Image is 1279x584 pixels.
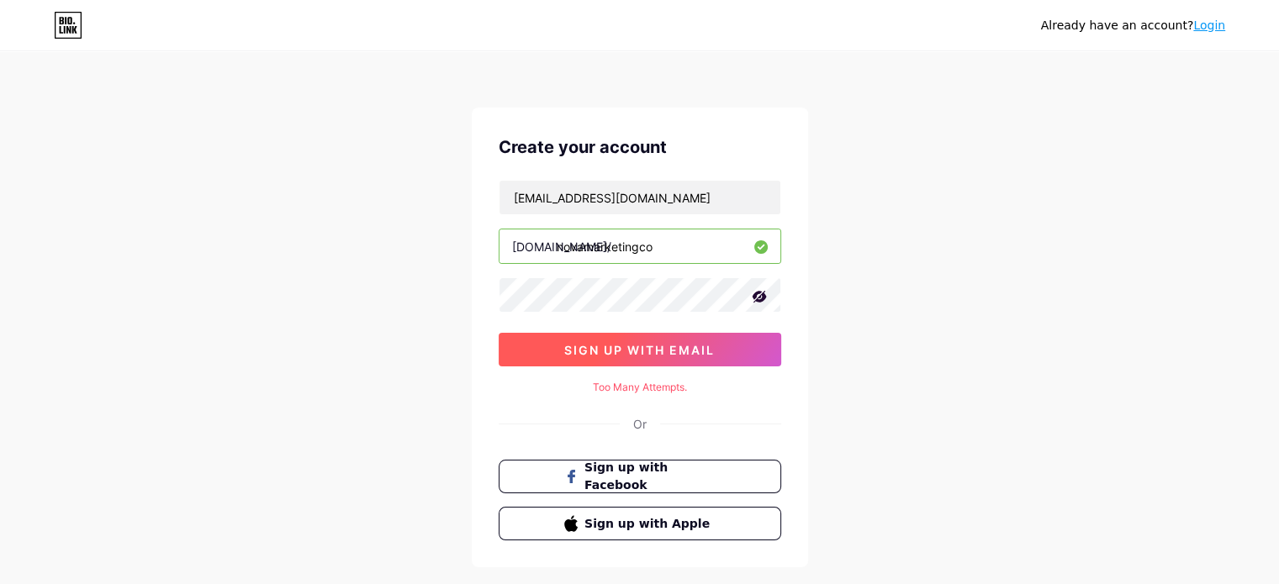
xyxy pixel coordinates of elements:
a: Login [1193,18,1225,32]
button: Sign up with Apple [499,507,781,540]
input: username [499,229,780,263]
div: Create your account [499,134,781,160]
button: sign up with email [499,333,781,366]
span: Sign up with Apple [584,515,715,533]
div: Too Many Attempts. [499,380,781,395]
div: [DOMAIN_NAME]/ [512,238,611,255]
div: Or [633,415,647,433]
div: Already have an account? [1041,17,1225,34]
span: sign up with email [564,343,715,357]
span: Sign up with Facebook [584,459,715,494]
button: Sign up with Facebook [499,460,781,493]
input: Email [499,181,780,214]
